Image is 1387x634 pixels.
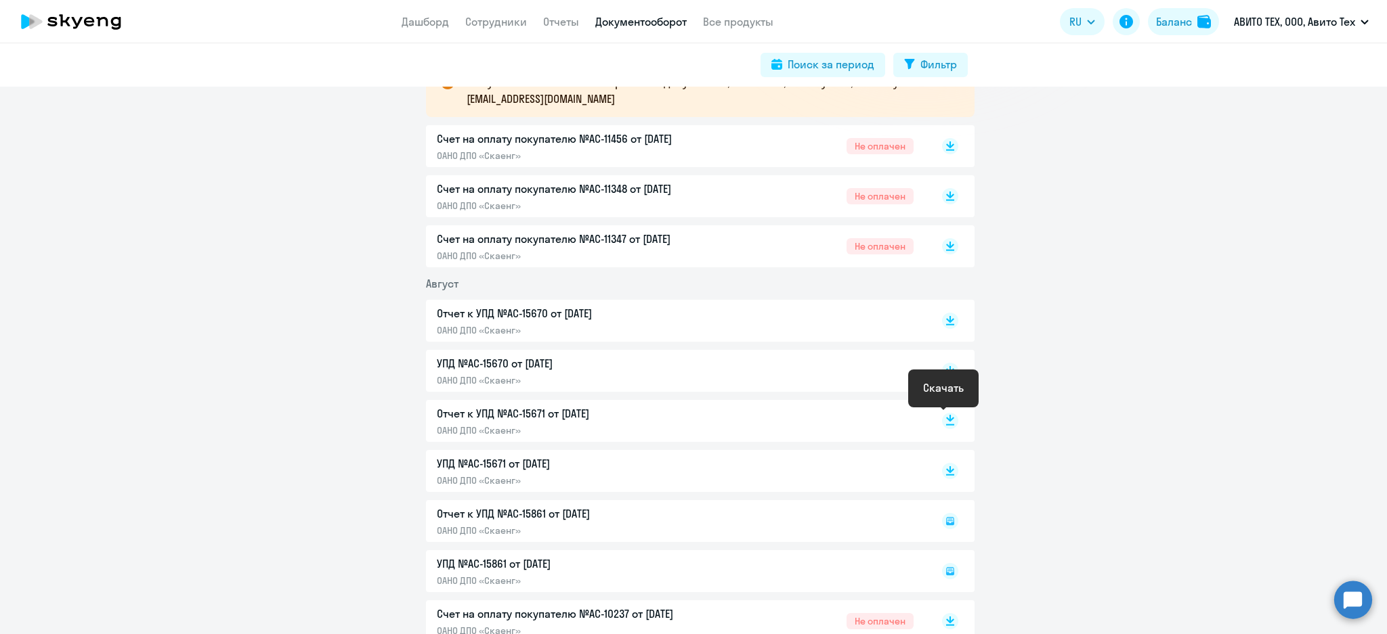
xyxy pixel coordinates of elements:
button: АВИТО ТЕХ, ООО, Авито Тех [1227,5,1375,38]
a: УПД №AC-15671 от [DATE]ОАНО ДПО «Скаенг» [437,455,914,486]
p: УПД №AC-15671 от [DATE] [437,455,721,472]
p: Счет на оплату покупателю №AC-11348 от [DATE] [437,181,721,197]
a: Сотрудники [465,15,527,28]
a: Отчеты [543,15,579,28]
p: ОАНО ДПО «Скаенг» [437,424,721,436]
button: RU [1060,8,1105,35]
p: ОАНО ДПО «Скаенг» [437,474,721,486]
p: Счет на оплату покупателю №AC-11347 от [DATE] [437,231,721,247]
p: ОАНО ДПО «Скаенг» [437,374,721,386]
span: Не оплачен [847,138,914,154]
p: ОАНО ДПО «Скаенг» [437,324,721,336]
a: Отчет к УПД №AC-15671 от [DATE]ОАНО ДПО «Скаенг» [437,405,914,436]
a: Дашборд [402,15,449,28]
a: УПД №AC-15670 от [DATE]ОАНО ДПО «Скаенг» [437,355,914,386]
p: ОАНО ДПО «Скаенг» [437,200,721,212]
div: Поиск за период [788,56,874,72]
button: Поиск за период [761,53,885,77]
button: Фильтр [893,53,968,77]
span: Не оплачен [847,188,914,204]
a: Все продукты [703,15,773,28]
div: Скачать [923,380,964,396]
span: Август [426,277,458,290]
p: Счет на оплату покупателю №AC-11456 от [DATE] [437,131,721,147]
a: Документооборот [595,15,687,28]
p: ОАНО ДПО «Скаенг» [437,250,721,262]
p: ОАНО ДПО «Скаенг» [437,150,721,162]
p: В случае возникновения вопросов по документам, напишите, пожалуйста, на почту [EMAIL_ADDRESS][DOM... [467,74,950,107]
div: Баланс [1156,14,1192,30]
p: АВИТО ТЕХ, ООО, Авито Тех [1234,14,1355,30]
p: Отчет к УПД №AC-15670 от [DATE] [437,305,721,321]
span: RU [1069,14,1082,30]
button: Балансbalance [1148,8,1219,35]
div: Фильтр [920,56,957,72]
a: Счет на оплату покупателю №AC-11347 от [DATE]ОАНО ДПО «Скаенг»Не оплачен [437,231,914,262]
a: Счет на оплату покупателю №AC-11456 от [DATE]ОАНО ДПО «Скаенг»Не оплачен [437,131,914,162]
a: Счет на оплату покупателю №AC-11348 от [DATE]ОАНО ДПО «Скаенг»Не оплачен [437,181,914,212]
img: balance [1197,15,1211,28]
span: Не оплачен [847,238,914,254]
p: Отчет к УПД №AC-15671 от [DATE] [437,405,721,422]
span: Не оплачен [847,613,914,629]
p: Счет на оплату покупателю №AC-10237 от [DATE] [437,606,721,622]
p: УПД №AC-15670 от [DATE] [437,355,721,371]
a: Отчет к УПД №AC-15670 от [DATE]ОАНО ДПО «Скаенг» [437,305,914,336]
